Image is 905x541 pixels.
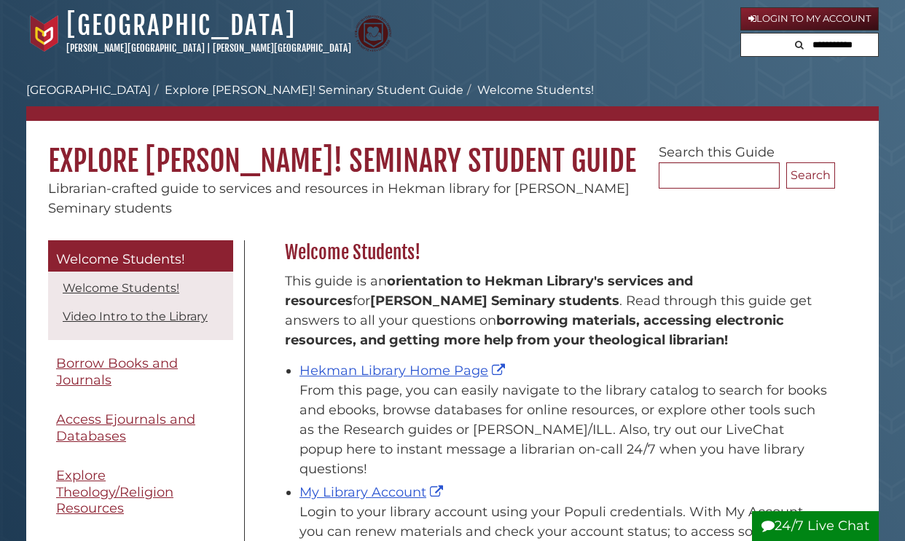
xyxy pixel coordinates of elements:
[63,281,179,295] a: Welcome Students!
[56,355,178,388] span: Borrow Books and Journals
[285,273,812,348] span: This guide is an for . Read through this guide get answers to all your questions on
[207,42,211,54] span: |
[48,240,233,272] a: Welcome Students!
[26,82,879,121] nav: breadcrumb
[26,121,879,179] h1: Explore [PERSON_NAME]! Seminary Student Guide
[355,15,391,52] img: Calvin Theological Seminary
[740,7,879,31] a: Login to My Account
[786,162,835,189] button: Search
[285,312,784,348] b: borrowing materials, accessing electronic resources, and getting more help from your theological ...
[278,241,835,264] h2: Welcome Students!
[752,511,879,541] button: 24/7 Live Chat
[299,363,509,379] a: Hekman Library Home Page
[66,9,296,42] a: [GEOGRAPHIC_DATA]
[48,403,233,452] a: Access Ejournals and Databases
[26,15,63,52] img: Calvin University
[66,42,205,54] a: [PERSON_NAME][GEOGRAPHIC_DATA]
[370,293,619,309] strong: [PERSON_NAME] Seminary students
[48,347,233,396] a: Borrow Books and Journals
[285,273,693,309] strong: orientation to Hekman Library's services and resources
[299,381,828,479] div: From this page, you can easily navigate to the library catalog to search for books and ebooks, br...
[795,40,804,50] i: Search
[26,83,151,97] a: [GEOGRAPHIC_DATA]
[791,33,808,53] button: Search
[165,83,463,97] a: Explore [PERSON_NAME]! Seminary Student Guide
[56,467,173,516] span: Explore Theology/Religion Resources
[213,42,351,54] a: [PERSON_NAME][GEOGRAPHIC_DATA]
[56,411,195,444] span: Access Ejournals and Databases
[48,181,630,216] span: Librarian-crafted guide to services and resources in Hekman library for [PERSON_NAME] Seminary st...
[63,309,208,323] a: Video Intro to the Library
[56,251,185,267] span: Welcome Students!
[463,82,594,99] li: Welcome Students!
[299,484,447,500] a: My Library Account
[48,459,233,525] a: Explore Theology/Religion Resources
